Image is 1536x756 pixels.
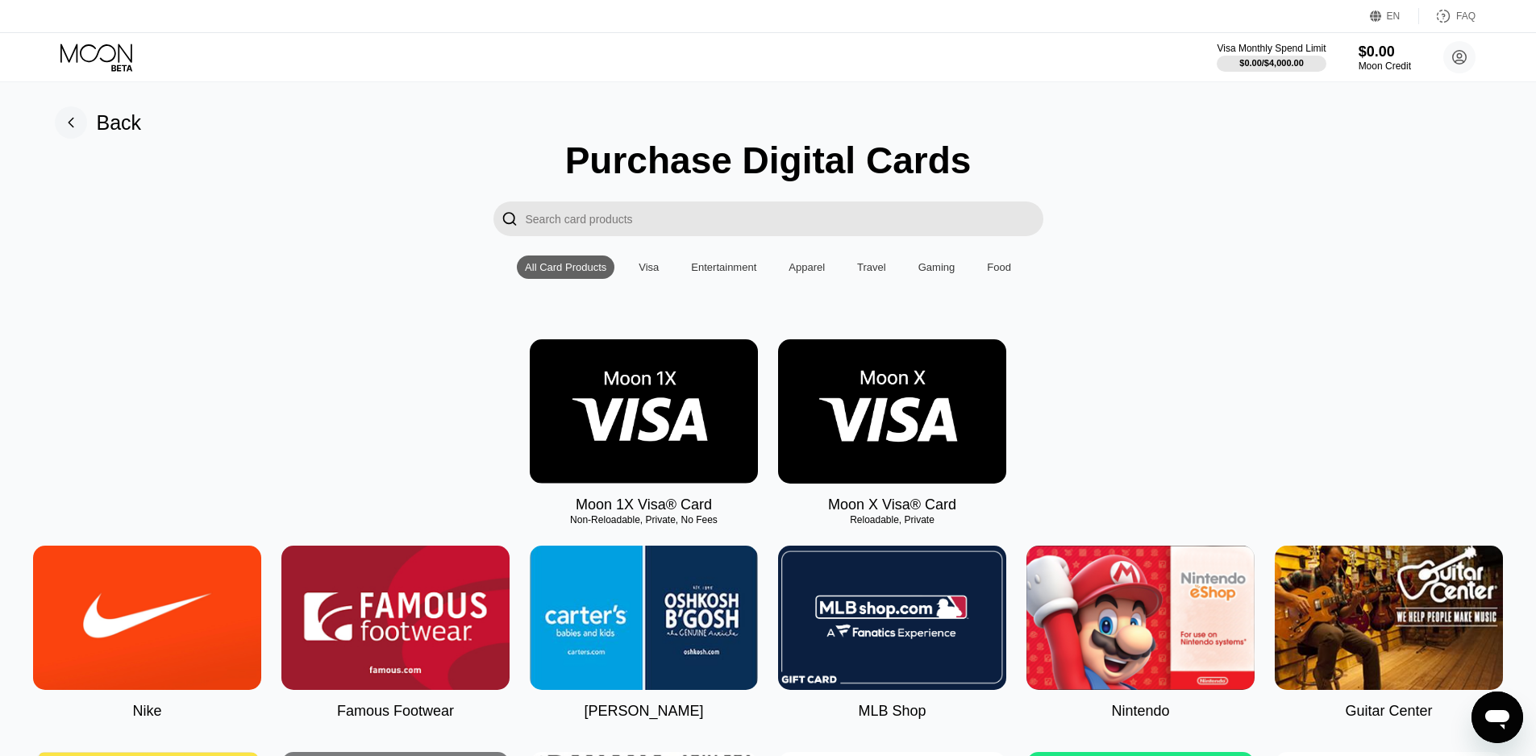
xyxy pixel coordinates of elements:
[828,496,956,513] div: Moon X Visa® Card
[780,255,833,279] div: Apparel
[778,514,1006,525] div: Reloadable, Private
[1456,10,1476,22] div: FAQ
[1217,43,1326,72] div: Visa Monthly Spend Limit$0.00/$4,000.00
[789,261,825,273] div: Apparel
[97,111,142,135] div: Back
[1419,8,1476,24] div: FAQ
[1111,703,1169,720] div: Nintendo
[1359,60,1411,72] div: Moon Credit
[584,703,703,720] div: [PERSON_NAME]
[910,255,964,279] div: Gaming
[1471,692,1523,743] iframe: Кнопка запуска окна обмена сообщениями
[517,255,614,279] div: All Card Products
[132,703,161,720] div: Nike
[1239,58,1304,68] div: $0.00 / $4,000.00
[493,201,526,236] div: 
[1359,44,1411,72] div: $0.00Moon Credit
[683,255,764,279] div: Entertainment
[1370,8,1419,24] div: EN
[1217,43,1326,54] div: Visa Monthly Spend Limit
[55,106,142,139] div: Back
[857,261,886,273] div: Travel
[987,261,1011,273] div: Food
[979,255,1019,279] div: Food
[502,210,518,228] div: 
[631,255,667,279] div: Visa
[337,703,454,720] div: Famous Footwear
[1359,44,1411,60] div: $0.00
[639,261,659,273] div: Visa
[918,261,955,273] div: Gaming
[1387,10,1401,22] div: EN
[576,496,712,513] div: Moon 1X Visa® Card
[565,139,972,182] div: Purchase Digital Cards
[849,255,894,279] div: Travel
[525,261,606,273] div: All Card Products
[858,703,926,720] div: MLB Shop
[691,261,756,273] div: Entertainment
[526,201,1043,236] input: Search card products
[1345,703,1432,720] div: Guitar Center
[530,514,758,525] div: Non-Reloadable, Private, No Fees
